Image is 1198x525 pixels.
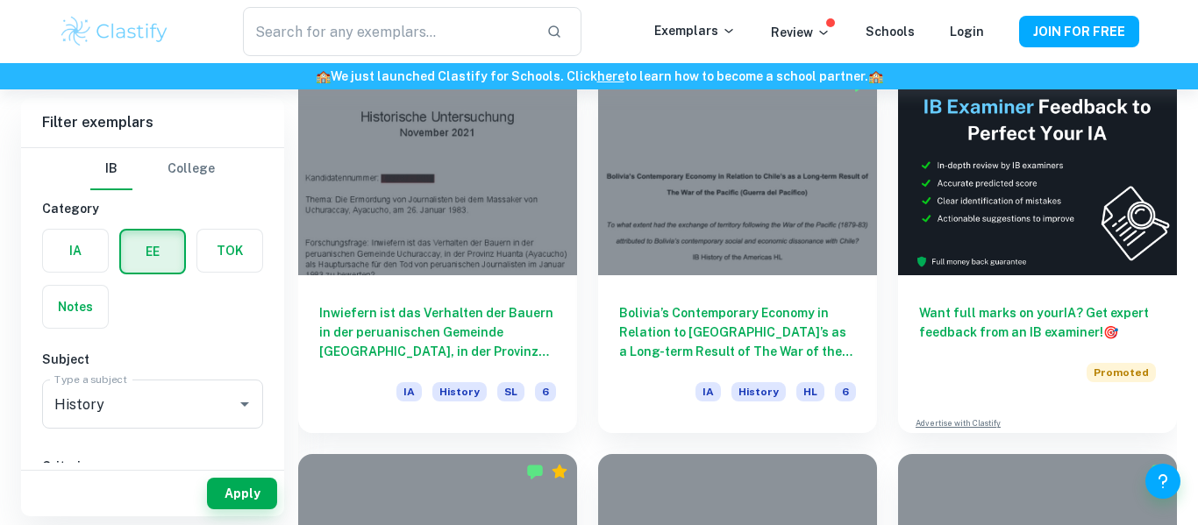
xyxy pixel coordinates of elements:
img: Thumbnail [898,67,1177,275]
button: TOK [197,230,262,272]
span: IA [396,382,422,401]
a: Want full marks on yourIA? Get expert feedback from an IB examiner!PromotedAdvertise with Clastify [898,67,1177,433]
h6: Subject [42,350,263,369]
h6: Want full marks on your IA ? Get expert feedback from an IB examiner! [919,303,1156,342]
p: Review [771,23,831,42]
h6: Inwiefern ist das Verhalten der Bauern in der peruanischen Gemeinde [GEOGRAPHIC_DATA], in der Pro... [319,303,556,361]
span: 🏫 [316,69,331,83]
h6: Criteria [42,457,263,476]
button: JOIN FOR FREE [1019,16,1139,47]
h6: Category [42,199,263,218]
span: 6 [835,382,856,401]
input: Search for any exemplars... [243,7,532,56]
a: Inwiefern ist das Verhalten der Bauern in der peruanischen Gemeinde [GEOGRAPHIC_DATA], in der Pro... [298,67,577,433]
img: Marked [526,463,544,480]
span: HL [796,382,824,401]
img: Clastify logo [59,14,170,49]
button: EE [121,231,184,273]
button: Help and Feedback [1145,464,1180,499]
h6: Bolivia’s Contemporary Economy in Relation to [GEOGRAPHIC_DATA]’s as a Long-term Result of The Wa... [619,303,856,361]
span: SL [497,382,524,401]
span: 6 [535,382,556,401]
button: Notes [43,286,108,328]
p: Exemplars [654,21,736,40]
label: Type a subject [54,372,127,387]
button: IB [90,148,132,190]
span: History [731,382,786,401]
a: Schools [866,25,915,39]
button: IA [43,230,108,272]
div: Premium [551,463,568,480]
button: College [168,148,215,190]
span: Promoted [1087,363,1156,382]
button: Apply [207,478,277,509]
a: here [597,69,624,83]
span: IA [695,382,721,401]
span: 🏫 [868,69,883,83]
a: Login [950,25,984,39]
span: History [432,382,487,401]
div: Filter type choice [90,148,215,190]
a: Bolivia’s Contemporary Economy in Relation to [GEOGRAPHIC_DATA]’s as a Long-term Result of The Wa... [598,67,877,433]
button: Open [232,392,257,416]
h6: Filter exemplars [21,98,284,147]
a: Advertise with Clastify [916,417,1001,429]
h6: We just launched Clastify for Schools. Click to learn how to become a school partner. [4,67,1194,86]
span: 🎯 [1103,325,1118,339]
